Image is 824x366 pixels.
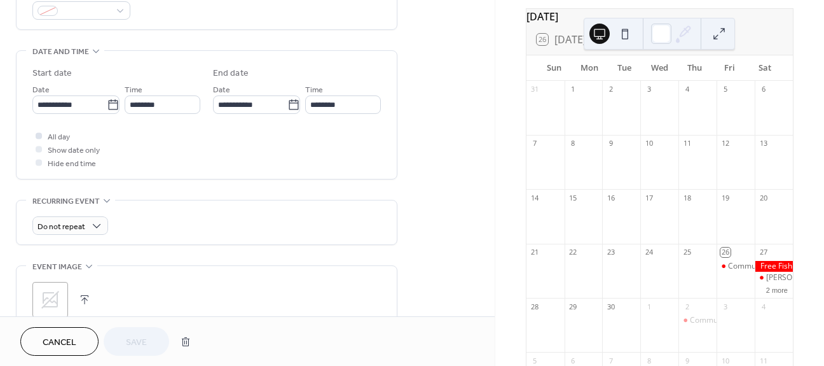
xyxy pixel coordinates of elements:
div: ; [32,282,68,318]
div: 4 [682,85,692,94]
div: 31 [530,85,540,94]
div: 30 [606,302,615,311]
div: Community Connections Meet with Christine Cheronis Health Insurance Counselor [678,315,717,326]
div: Community Connections Bingo in the Communi-Tea Room. Reservations are required 716-769-2473. [717,261,755,272]
span: Time [125,83,142,97]
span: Show date only [48,144,100,157]
div: Tue [607,55,642,81]
div: End date [213,67,249,80]
div: Findley Lake Library 1000 Hours Outside Inspired Activity: Nature Trail Play Day. [755,272,793,283]
span: All day [48,130,70,144]
div: 11 [682,139,692,148]
div: 20 [759,193,768,202]
div: 4 [759,302,768,311]
div: Free Fishing Day [755,261,793,272]
div: 15 [568,193,578,202]
div: 27 [759,248,768,257]
button: Cancel [20,327,99,356]
span: Event image [32,260,82,274]
div: Wed [642,55,677,81]
div: 7 [606,356,615,365]
div: 21 [530,248,540,257]
div: 25 [682,248,692,257]
div: 3 [720,302,730,311]
div: 1 [644,302,654,311]
div: Sat [748,55,783,81]
span: Time [305,83,323,97]
div: 2 [682,302,692,311]
div: 28 [530,302,540,311]
span: Date [213,83,230,97]
div: 22 [568,248,578,257]
div: 8 [644,356,654,365]
div: 2 [606,85,615,94]
div: 3 [644,85,654,94]
div: 23 [606,248,615,257]
div: 7 [530,139,540,148]
div: Mon [572,55,607,81]
div: 12 [720,139,730,148]
div: 5 [720,85,730,94]
button: 2 more [761,284,793,295]
div: 9 [606,139,615,148]
span: Hide end time [48,157,96,171]
div: 18 [682,193,692,202]
div: Thu [677,55,712,81]
div: 26 [720,248,730,257]
div: 29 [568,302,578,311]
span: Cancel [43,336,76,349]
div: 5 [530,356,540,365]
div: Sun [537,55,572,81]
div: 9 [682,356,692,365]
div: 17 [644,193,654,202]
div: 6 [759,85,768,94]
div: Start date [32,67,72,80]
div: 24 [644,248,654,257]
span: Date and time [32,45,89,59]
div: 11 [759,356,768,365]
div: 19 [720,193,730,202]
div: 1 [568,85,578,94]
div: 10 [644,139,654,148]
div: 6 [568,356,578,365]
div: 10 [720,356,730,365]
span: Recurring event [32,195,100,208]
div: 14 [530,193,540,202]
div: 16 [606,193,615,202]
div: 8 [568,139,578,148]
div: 13 [759,139,768,148]
div: Fri [712,55,747,81]
span: Date [32,83,50,97]
div: [DATE] [526,9,793,24]
span: Do not repeat [38,220,85,234]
